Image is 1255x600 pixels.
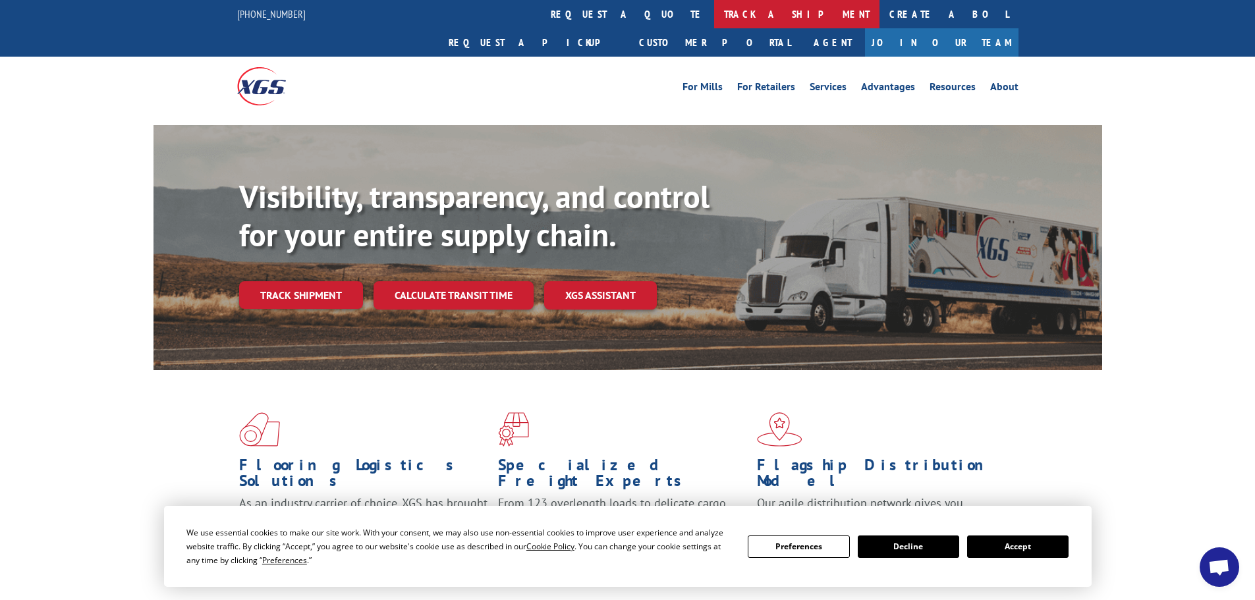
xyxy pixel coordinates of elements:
[810,82,847,96] a: Services
[186,526,732,567] div: We use essential cookies to make our site work. With your consent, we may also use non-essential ...
[737,82,795,96] a: For Retailers
[237,7,306,20] a: [PHONE_NUMBER]
[544,281,657,310] a: XGS ASSISTANT
[239,495,488,542] span: As an industry carrier of choice, XGS has brought innovation and dedication to flooring logistics...
[439,28,629,57] a: Request a pickup
[498,495,747,554] p: From 123 overlength loads to delicate cargo, our experienced staff knows the best way to move you...
[1200,547,1239,587] div: Open chat
[990,82,1018,96] a: About
[374,281,534,310] a: Calculate transit time
[498,412,529,447] img: xgs-icon-focused-on-flooring-red
[757,412,802,447] img: xgs-icon-flagship-distribution-model-red
[930,82,976,96] a: Resources
[629,28,800,57] a: Customer Portal
[239,281,363,309] a: Track shipment
[858,535,959,558] button: Decline
[239,412,280,447] img: xgs-icon-total-supply-chain-intelligence-red
[800,28,865,57] a: Agent
[967,535,1069,558] button: Accept
[757,457,1006,495] h1: Flagship Distribution Model
[861,82,915,96] a: Advantages
[526,541,574,552] span: Cookie Policy
[757,495,999,526] span: Our agile distribution network gives you nationwide inventory management on demand.
[865,28,1018,57] a: Join Our Team
[748,535,849,558] button: Preferences
[683,82,723,96] a: For Mills
[498,457,747,495] h1: Specialized Freight Experts
[239,457,488,495] h1: Flooring Logistics Solutions
[164,506,1092,587] div: Cookie Consent Prompt
[262,555,307,566] span: Preferences
[239,176,710,255] b: Visibility, transparency, and control for your entire supply chain.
